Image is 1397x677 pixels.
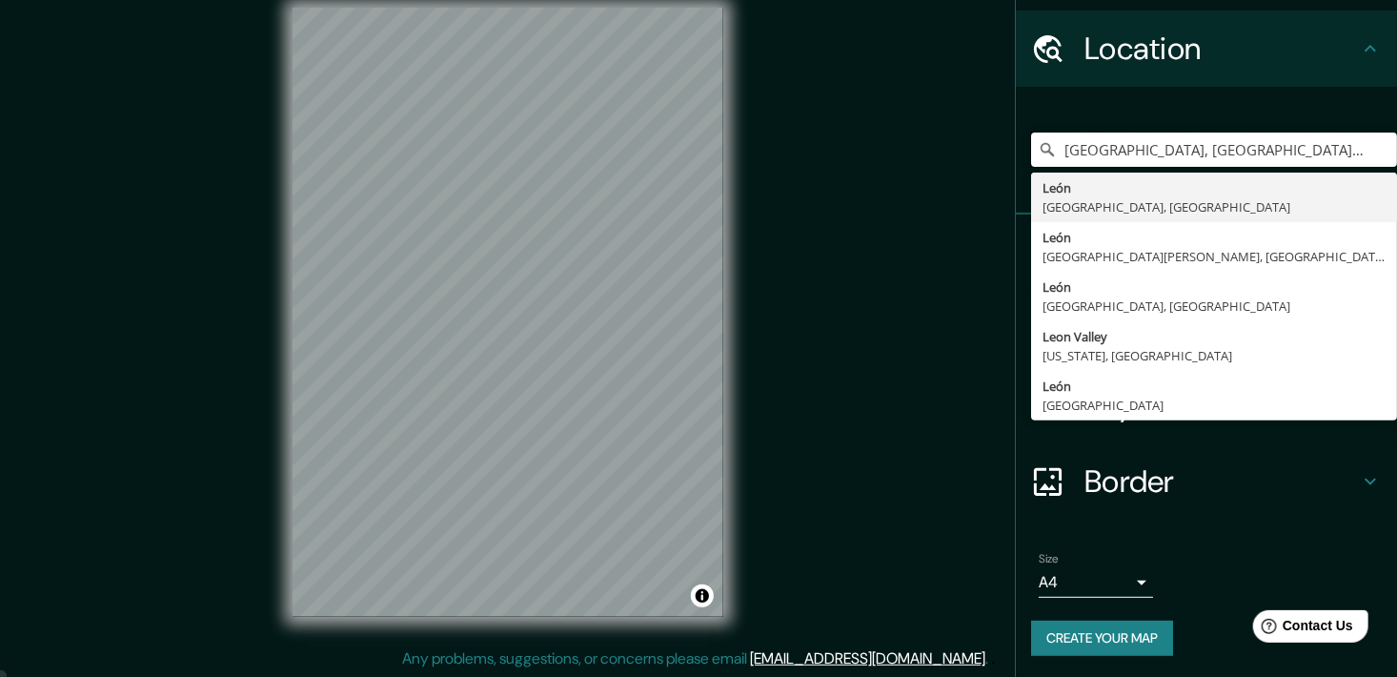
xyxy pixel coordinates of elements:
[1016,215,1397,291] div: Pins
[1016,367,1397,443] div: Layout
[293,8,723,617] canvas: Map
[1043,228,1386,247] div: León
[1043,178,1386,197] div: León
[1031,133,1397,167] input: Pick your city or area
[1084,386,1359,424] h4: Layout
[991,647,995,670] div: .
[1039,567,1153,598] div: A4
[750,648,985,668] a: [EMAIL_ADDRESS][DOMAIN_NAME]
[402,647,988,670] p: Any problems, suggestions, or concerns please email .
[1043,346,1386,365] div: [US_STATE], [GEOGRAPHIC_DATA]
[1084,30,1359,68] h4: Location
[1043,396,1386,415] div: [GEOGRAPHIC_DATA]
[1031,621,1173,656] button: Create your map
[988,647,991,670] div: .
[1039,551,1059,567] label: Size
[1043,327,1386,346] div: Leon Valley
[1043,197,1386,216] div: [GEOGRAPHIC_DATA], [GEOGRAPHIC_DATA]
[1043,377,1386,396] div: León
[691,585,714,607] button: Toggle attribution
[1084,462,1359,501] h4: Border
[1043,297,1386,316] div: [GEOGRAPHIC_DATA], [GEOGRAPHIC_DATA]
[1016,443,1397,520] div: Border
[1016,291,1397,367] div: Style
[1043,247,1386,266] div: [GEOGRAPHIC_DATA][PERSON_NAME], [GEOGRAPHIC_DATA]
[1043,277,1386,297] div: León
[1016,10,1397,87] div: Location
[1227,603,1376,656] iframe: Help widget launcher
